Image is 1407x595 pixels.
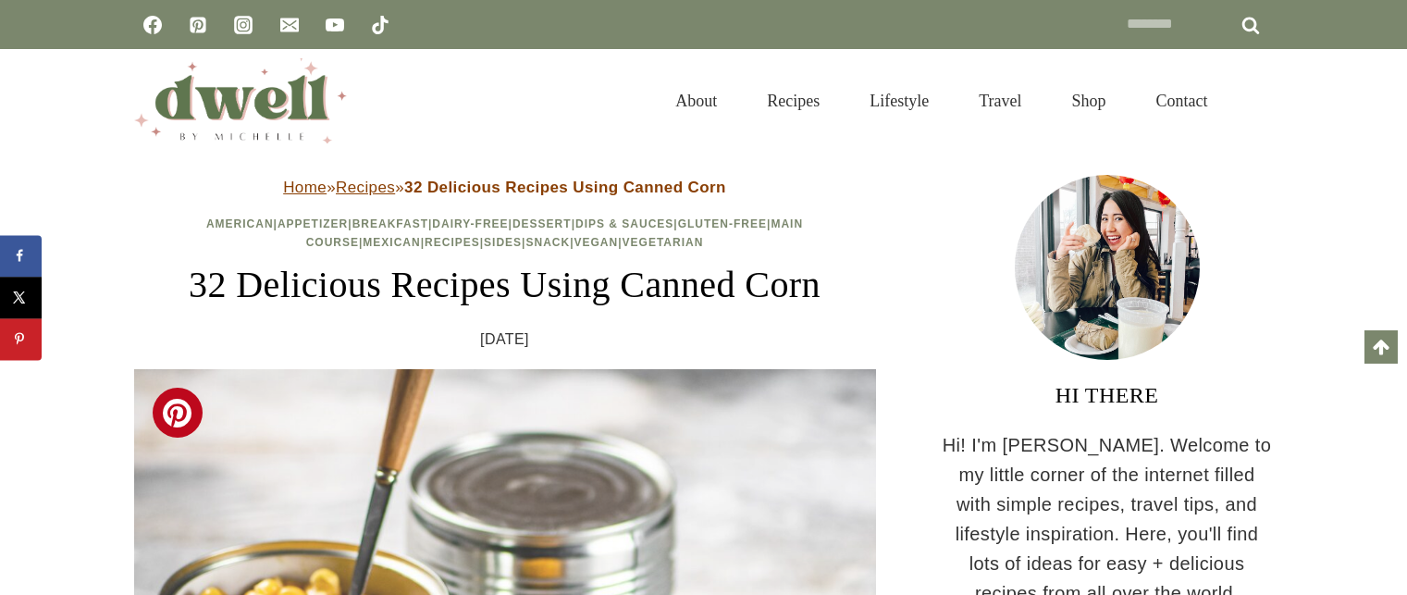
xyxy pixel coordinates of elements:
[225,6,262,43] a: Instagram
[742,71,845,131] a: Recipes
[845,71,954,131] a: Lifestyle
[650,71,742,131] a: About
[404,179,726,196] strong: 32 Delicious Recipes Using Canned Corn
[1131,71,1233,131] a: Contact
[575,217,673,230] a: Dips & Sauces
[134,6,171,43] a: Facebook
[271,6,308,43] a: Email
[1364,330,1398,364] a: Scroll to top
[425,236,480,249] a: Recipes
[678,217,767,230] a: Gluten-Free
[480,328,529,352] time: [DATE]
[283,179,726,196] span: » »
[484,236,522,249] a: Sides
[525,236,570,249] a: Snack
[363,236,420,249] a: Mexican
[650,71,1232,131] nav: Primary Navigation
[574,236,619,249] a: Vegan
[954,71,1046,131] a: Travel
[134,257,876,313] h1: 32 Delicious Recipes Using Canned Corn
[352,217,428,230] a: Breakfast
[623,236,704,249] a: Vegetarian
[432,217,508,230] a: Dairy-Free
[206,217,274,230] a: American
[179,6,216,43] a: Pinterest
[1242,85,1274,117] button: View Search Form
[941,378,1274,412] h3: HI THERE
[306,217,803,248] a: Main Course
[316,6,353,43] a: YouTube
[283,179,327,196] a: Home
[1046,71,1130,131] a: Shop
[206,217,803,248] span: | | | | | | | | | | | | |
[336,179,395,196] a: Recipes
[362,6,399,43] a: TikTok
[512,217,572,230] a: Dessert
[134,58,347,143] img: DWELL by michelle
[278,217,348,230] a: Appetizer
